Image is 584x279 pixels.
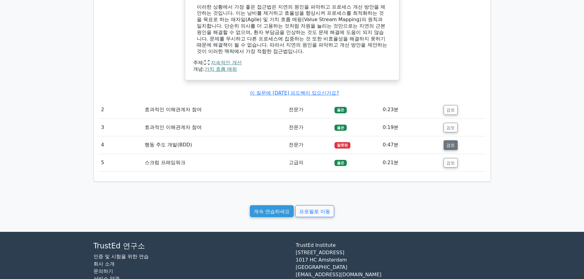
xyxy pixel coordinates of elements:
[101,160,104,165] font: 5
[250,90,339,96] a: 이 질문에 [DATE] 피드백이 있으신가요?
[383,160,399,165] font: 0:21분
[444,140,458,150] button: 검토
[211,60,242,66] a: 지속적인 개선
[446,107,455,112] font: 검토
[145,107,202,112] font: 효과적인 이해관계자 참여
[145,124,202,130] font: 효과적인 이해관계자 참여
[296,250,345,255] font: [STREET_ADDRESS]
[337,143,348,147] font: 잘못된
[250,205,294,217] a: 계속 연습하세요
[94,261,115,267] a: 회사 소개
[296,264,347,270] font: [GEOGRAPHIC_DATA]
[101,142,104,148] font: 4
[444,105,458,115] button: 검토
[444,123,458,133] button: 검토
[296,242,336,248] font: TrustEd Institute
[94,254,149,259] a: 인증 및 시험을 위한 연습
[444,158,458,168] button: 검토
[296,272,382,277] font: [EMAIL_ADDRESS][DOMAIN_NAME]
[295,205,334,217] a: 프로필로 이동
[145,142,192,148] font: 행동 주도 개발(BDD)
[337,108,344,112] font: 옳은
[383,142,399,148] font: 0:47분
[145,160,185,165] font: 스크럼 프레임워크
[289,107,303,112] font: 전문가
[101,107,104,112] font: 2
[446,125,455,130] font: 검토
[289,124,303,130] font: 전문가
[383,124,399,130] font: 0:19분
[337,161,344,165] font: 옳은
[446,160,455,165] font: 검토
[94,242,145,250] font: TrustEd 연구소
[299,208,330,214] font: 프로필로 이동
[383,107,399,112] font: 0:23분
[254,208,290,214] font: 계속 연습하세요
[289,160,303,165] font: 고급의
[337,126,344,130] font: 옳은
[101,124,104,130] font: 3
[204,66,237,72] a: 가치 흐름 매핑
[289,142,303,148] font: 전문가
[296,257,347,263] font: 1017 HC Amsterdam
[446,143,455,148] font: 검토
[197,4,387,55] font: 이러한 상황에서 가장 좋은 접근법은 지연의 원인을 파악하고 프로세스 개선 방안을 제안하는 것입니다. 이는 낭비를 제거하고 효율성을 향상시켜 프로세스를 최적화하는 것을 목표로 ...
[94,268,113,274] a: 문의하기
[193,60,204,66] font: 주제:
[193,66,204,72] font: 개념:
